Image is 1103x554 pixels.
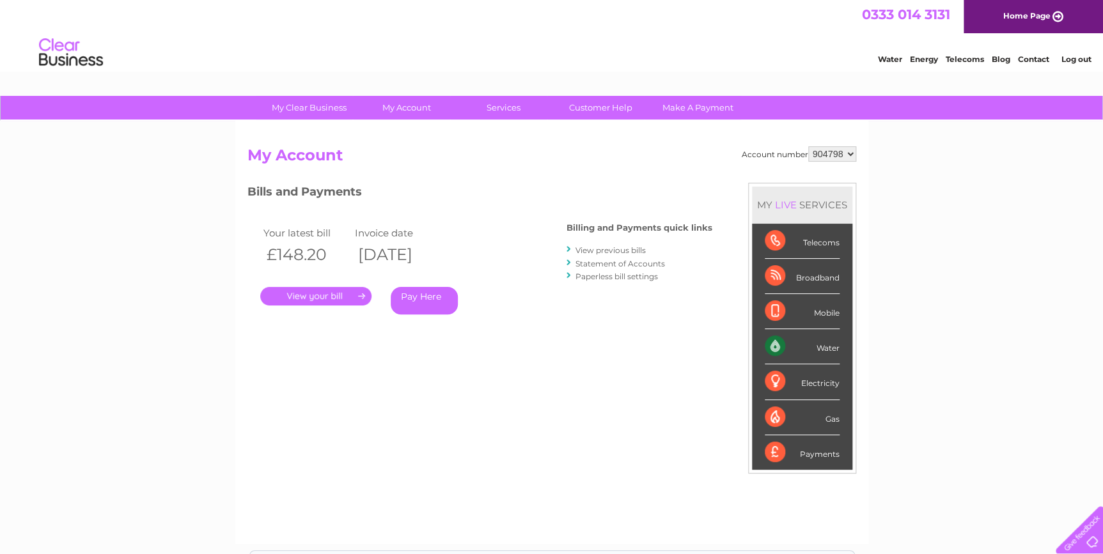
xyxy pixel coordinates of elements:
[256,96,362,119] a: My Clear Business
[354,96,459,119] a: My Account
[575,272,658,281] a: Paperless bill settings
[575,259,665,268] a: Statement of Accounts
[260,242,352,268] th: £148.20
[765,224,840,259] div: Telecoms
[1018,54,1049,64] a: Contact
[765,400,840,435] div: Gas
[1061,54,1091,64] a: Log out
[567,223,712,233] h4: Billing and Payments quick links
[260,224,352,242] td: Your latest bill
[765,364,840,399] div: Electricity
[878,54,902,64] a: Water
[765,329,840,364] div: Water
[260,287,372,305] a: .
[391,287,458,314] a: Pay Here
[742,146,856,162] div: Account number
[352,242,444,268] th: [DATE]
[451,96,556,119] a: Services
[772,199,799,211] div: LIVE
[645,96,751,119] a: Make A Payment
[38,33,104,72] img: logo.png
[992,54,1010,64] a: Blog
[752,187,852,223] div: MY SERVICES
[247,146,856,171] h2: My Account
[250,7,854,62] div: Clear Business is a trading name of Verastar Limited (registered in [GEOGRAPHIC_DATA] No. 3667643...
[765,435,840,470] div: Payments
[862,6,950,22] a: 0333 014 3131
[765,259,840,294] div: Broadband
[910,54,938,64] a: Energy
[247,183,712,205] h3: Bills and Payments
[575,245,646,255] a: View previous bills
[946,54,984,64] a: Telecoms
[548,96,653,119] a: Customer Help
[765,294,840,329] div: Mobile
[352,224,444,242] td: Invoice date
